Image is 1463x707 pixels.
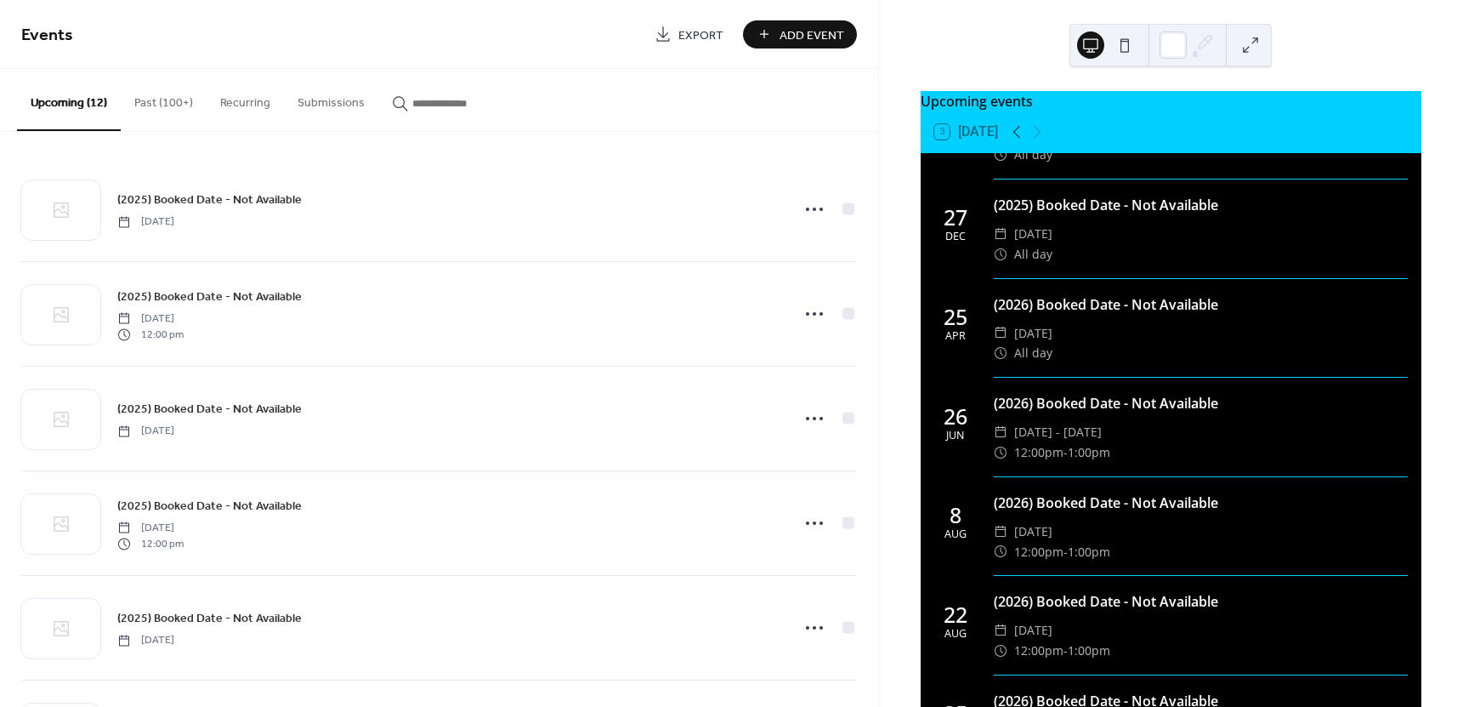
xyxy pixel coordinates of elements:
[994,343,1007,363] div: ​
[1068,542,1110,562] span: 1:00pm
[994,620,1007,641] div: ​
[117,399,302,419] a: (2025) Booked Date - Not Available
[994,522,1007,542] div: ​
[994,442,1007,463] div: ​
[994,224,1007,244] div: ​
[207,69,284,129] button: Recurring
[994,294,1408,315] div: (2026) Booked Date - Not Available
[944,604,967,625] div: 22
[994,542,1007,562] div: ​
[121,69,207,129] button: Past (100+)
[944,207,967,228] div: 27
[642,20,736,48] a: Export
[117,521,184,536] span: [DATE]
[117,633,174,648] span: [DATE]
[117,424,174,439] span: [DATE]
[17,69,121,131] button: Upcoming (12)
[21,19,73,52] span: Events
[1014,343,1052,363] span: All day
[950,505,961,526] div: 8
[994,591,1408,612] div: (2026) Booked Date - Not Available
[1014,522,1052,542] span: [DATE]
[117,190,302,209] a: (2025) Booked Date - Not Available
[944,406,967,427] div: 26
[1014,620,1052,641] span: [DATE]
[944,529,967,540] div: Aug
[117,327,184,342] span: 12:00 pm
[1014,323,1052,344] span: [DATE]
[117,287,302,306] a: (2025) Booked Date - Not Available
[945,231,966,242] div: Dec
[1014,145,1052,165] span: All day
[1068,641,1110,661] span: 1:00pm
[1014,641,1063,661] span: 12:00pm
[1068,442,1110,463] span: 1:00pm
[117,311,184,327] span: [DATE]
[780,26,844,44] span: Add Event
[994,323,1007,344] div: ​
[945,331,966,342] div: Apr
[117,288,302,306] span: (2025) Booked Date - Not Available
[1014,224,1052,244] span: [DATE]
[944,306,967,328] div: 25
[994,145,1007,165] div: ​
[994,195,1408,215] div: (2025) Booked Date - Not Available
[994,393,1408,413] div: (2026) Booked Date - Not Available
[117,401,302,419] span: (2025) Booked Date - Not Available
[1014,244,1052,265] span: All day
[1063,442,1068,463] span: -
[117,536,184,551] span: 12:00 pm
[117,608,302,628] a: (2025) Booked Date - Not Available
[678,26,723,44] span: Export
[1014,542,1063,562] span: 12:00pm
[117,496,302,516] a: (2025) Booked Date - Not Available
[944,629,967,640] div: Aug
[1014,442,1063,463] span: 12:00pm
[1063,542,1068,562] span: -
[117,498,302,516] span: (2025) Booked Date - Not Available
[994,493,1408,513] div: (2026) Booked Date - Not Available
[117,610,302,628] span: (2025) Booked Date - Not Available
[921,91,1421,111] div: Upcoming events
[1063,641,1068,661] span: -
[946,430,964,442] div: Jun
[284,69,378,129] button: Submissions
[117,191,302,209] span: (2025) Booked Date - Not Available
[117,214,174,230] span: [DATE]
[994,244,1007,265] div: ​
[743,20,857,48] button: Add Event
[1014,422,1102,442] span: [DATE] - [DATE]
[994,422,1007,442] div: ​
[994,641,1007,661] div: ​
